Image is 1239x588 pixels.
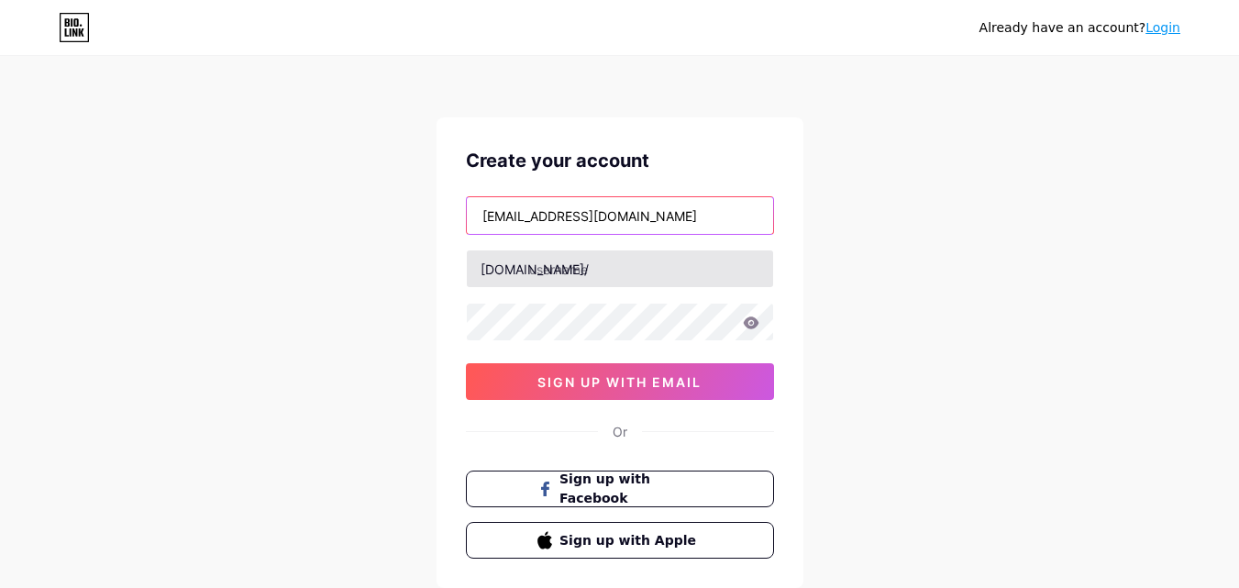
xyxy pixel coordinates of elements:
div: Create your account [466,147,774,174]
span: Sign up with Apple [559,531,702,550]
input: Email [467,197,773,234]
button: Sign up with Facebook [466,471,774,507]
span: sign up with email [537,374,702,390]
a: Login [1145,20,1180,35]
button: sign up with email [466,363,774,400]
input: username [467,250,773,287]
div: [DOMAIN_NAME]/ [481,260,589,279]
div: Already have an account? [979,18,1180,38]
button: Sign up with Apple [466,522,774,559]
div: Or [613,422,627,441]
span: Sign up with Facebook [559,470,702,508]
